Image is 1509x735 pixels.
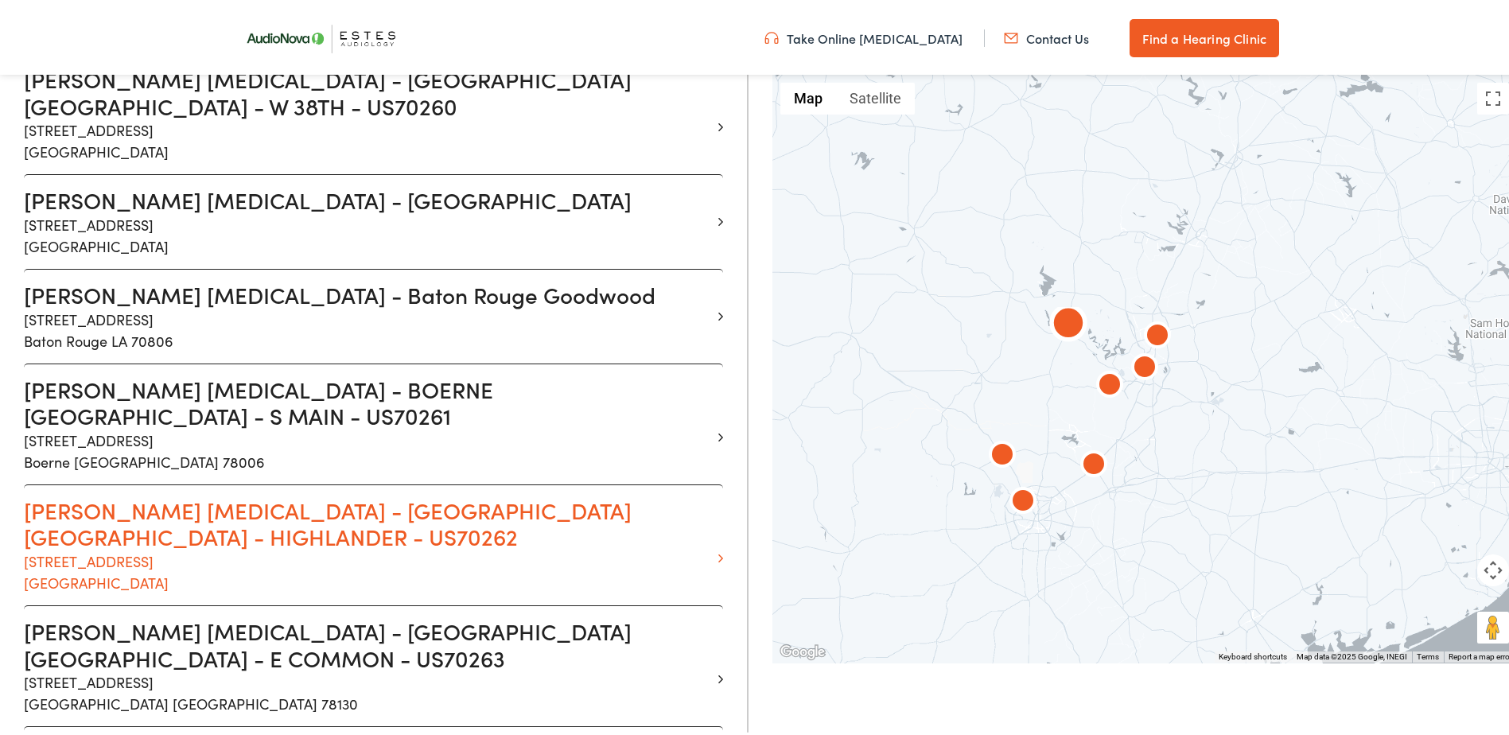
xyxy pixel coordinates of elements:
h3: [PERSON_NAME] [MEDICAL_DATA] - BOERNE [GEOGRAPHIC_DATA] - S MAIN - US70261 [24,373,711,426]
a: [PERSON_NAME] [MEDICAL_DATA] - [GEOGRAPHIC_DATA] [GEOGRAPHIC_DATA] - HIGHLANDER - US70262 [STREET... [24,494,711,590]
a: [PERSON_NAME] [MEDICAL_DATA] - [GEOGRAPHIC_DATA] [GEOGRAPHIC_DATA] - E COMMON - US70263 [STREET_A... [24,615,711,711]
p: [STREET_ADDRESS] Boerne [GEOGRAPHIC_DATA] 78006 [24,426,711,469]
a: Take Online [MEDICAL_DATA] [764,26,963,44]
a: [PERSON_NAME] [MEDICAL_DATA] - [GEOGRAPHIC_DATA] [STREET_ADDRESS][GEOGRAPHIC_DATA] [24,184,711,254]
p: [STREET_ADDRESS] [GEOGRAPHIC_DATA] [24,547,711,590]
h3: [PERSON_NAME] [MEDICAL_DATA] - [GEOGRAPHIC_DATA] [GEOGRAPHIC_DATA] - E COMMON - US70263 [24,615,711,668]
h3: [PERSON_NAME] [MEDICAL_DATA] - Baton Rouge Goodwood [24,278,711,305]
h3: [PERSON_NAME] [MEDICAL_DATA] - [GEOGRAPHIC_DATA] [GEOGRAPHIC_DATA] - HIGHLANDER - US70262 [24,494,711,547]
a: Find a Hearing Clinic [1130,16,1279,54]
h3: [PERSON_NAME] [MEDICAL_DATA] - [GEOGRAPHIC_DATA] [24,184,711,211]
a: Contact Us [1004,26,1089,44]
p: [STREET_ADDRESS] [GEOGRAPHIC_DATA] [GEOGRAPHIC_DATA] 78130 [24,668,711,711]
p: [STREET_ADDRESS] Baton Rouge LA 70806 [24,305,711,348]
h3: [PERSON_NAME] [MEDICAL_DATA] - [GEOGRAPHIC_DATA] [GEOGRAPHIC_DATA] - W 38TH - US70260 [24,63,711,116]
p: [STREET_ADDRESS] [GEOGRAPHIC_DATA] [24,116,711,159]
img: utility icon [1004,26,1018,44]
img: utility icon [764,26,779,44]
a: [PERSON_NAME] [MEDICAL_DATA] - BOERNE [GEOGRAPHIC_DATA] - S MAIN - US70261 [STREET_ADDRESS]Boerne... [24,373,711,469]
a: [PERSON_NAME] [MEDICAL_DATA] - Baton Rouge Goodwood [STREET_ADDRESS]Baton Rouge LA 70806 [24,278,711,348]
p: [STREET_ADDRESS] [GEOGRAPHIC_DATA] [24,211,711,254]
a: [PERSON_NAME] [MEDICAL_DATA] - [GEOGRAPHIC_DATA] [GEOGRAPHIC_DATA] - W 38TH - US70260 [STREET_ADD... [24,63,711,159]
